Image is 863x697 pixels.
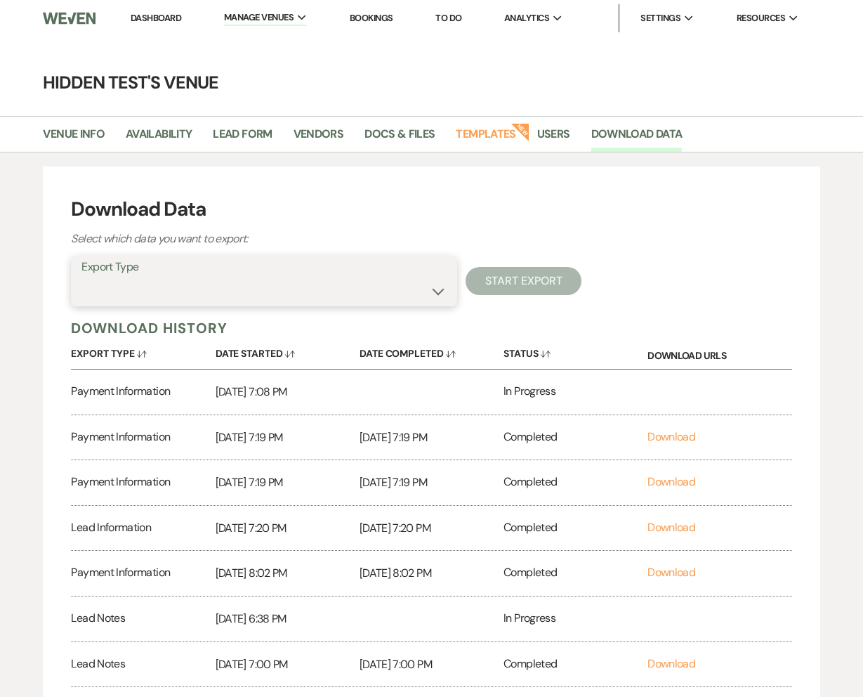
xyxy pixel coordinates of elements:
[456,125,515,152] a: Templates
[503,642,647,687] div: Completed
[71,230,562,248] p: Select which data you want to export:
[224,11,294,25] span: Manage Venues
[466,267,581,295] button: Start Export
[503,597,647,641] div: In Progress
[504,11,549,25] span: Analytics
[647,565,695,580] a: Download
[71,337,215,365] button: Export Type
[360,519,503,538] p: [DATE] 7:20 PM
[737,11,785,25] span: Resources
[216,610,360,628] p: [DATE] 6:38 PM
[216,564,360,582] p: [DATE] 8:02 PM
[647,337,791,369] div: Download URLs
[71,597,215,641] div: Lead Notes
[294,125,344,152] a: Vendors
[503,551,647,596] div: Completed
[71,642,215,687] div: Lead Notes
[364,125,435,152] a: Docs & Files
[647,474,695,489] a: Download
[503,460,647,505] div: Completed
[216,656,360,674] p: [DATE] 7:00 PM
[360,564,503,582] p: [DATE] 8:02 PM
[71,460,215,505] div: Payment Information
[360,474,503,492] p: [DATE] 7:19 PM
[71,319,791,337] h5: Download History
[503,506,647,551] div: Completed
[43,4,95,33] img: Weven Logo
[503,415,647,460] div: Completed
[360,337,503,365] button: Date Completed
[81,257,447,278] label: Export Type
[435,12,461,24] a: To Do
[360,429,503,447] p: [DATE] 7:19 PM
[71,195,791,224] h3: Download Data
[640,11,680,25] span: Settings
[216,337,360,365] button: Date Started
[360,656,503,674] p: [DATE] 7:00 PM
[71,551,215,596] div: Payment Information
[71,370,215,415] div: Payment Information
[213,125,272,152] a: Lead Form
[591,125,683,152] a: Download Data
[216,474,360,492] p: [DATE] 7:19 PM
[216,519,360,538] p: [DATE] 7:20 PM
[350,12,393,24] a: Bookings
[71,506,215,551] div: Lead Information
[647,429,695,444] a: Download
[537,125,570,152] a: Users
[71,415,215,460] div: Payment Information
[126,125,192,152] a: Availability
[43,125,105,152] a: Venue Info
[503,370,647,415] div: In Progress
[647,520,695,535] a: Download
[216,429,360,447] p: [DATE] 7:19 PM
[510,122,530,141] strong: New
[503,337,647,365] button: Status
[647,656,695,671] a: Download
[216,383,360,401] p: [DATE] 7:08 PM
[131,12,181,24] a: Dashboard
